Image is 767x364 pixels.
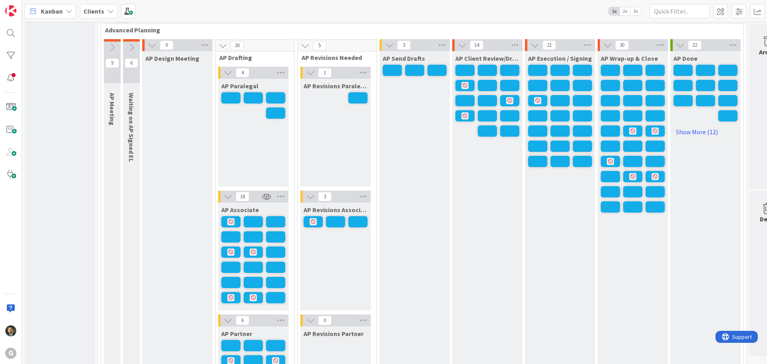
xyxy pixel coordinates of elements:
span: 18 [236,192,249,201]
span: 22 [688,40,701,50]
span: AP Revisions Paralegal [304,82,368,90]
span: 30 [615,40,629,50]
span: 3 [397,40,411,50]
span: 3x [630,7,641,15]
span: 3 [318,192,332,201]
span: 0 [318,316,332,325]
span: AP Drafting [219,54,284,62]
span: Waiting on AP Signed EL [127,93,135,162]
span: 2x [620,7,630,15]
span: AP Design Meeting [145,54,199,62]
span: 14 [470,40,483,50]
div: G [5,348,16,359]
span: AP Revisions Needed [302,54,367,62]
span: Advanced Planning [105,26,733,34]
span: 5 [313,41,326,50]
span: AP Paralegal [221,82,258,90]
span: Support [17,1,36,11]
span: AP Revisions Associate [304,206,368,214]
b: Clients [83,7,104,15]
span: AP Partner [221,330,252,338]
span: AP Wrap-up & Close [601,54,658,62]
span: 1 [318,68,332,78]
span: AP Execution / Signing [528,54,592,62]
span: AP Send Drafts [383,54,425,62]
span: AP Meeting [108,93,116,125]
span: 6 [125,58,138,68]
span: 0 [160,40,173,50]
span: 9 [105,58,119,68]
span: Kanban [41,6,63,16]
span: AP Client Review/Draft Review Meeting [455,54,519,62]
span: 30 [230,41,244,50]
input: Quick Filter... [650,4,709,18]
span: 1x [609,7,620,15]
span: AP Revisions Partner [304,330,364,338]
a: Show More (12) [674,125,737,138]
span: 6 [236,316,249,325]
img: CG [5,325,16,336]
span: AP Associate [221,206,259,214]
img: Visit kanbanzone.com [5,5,16,16]
span: AP Done [674,54,697,62]
span: 21 [542,40,556,50]
span: 4 [236,68,249,78]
